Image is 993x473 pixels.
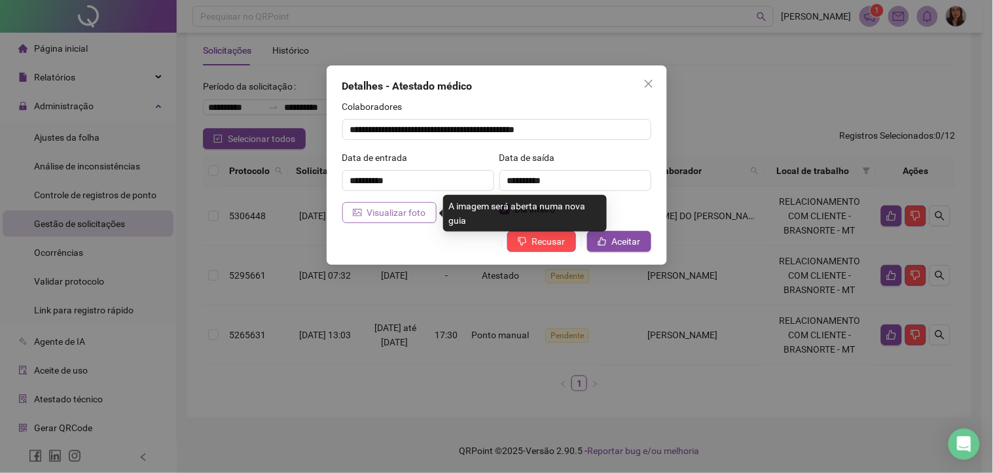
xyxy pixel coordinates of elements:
span: picture [353,208,362,217]
span: Visualizar foto [367,205,426,220]
button: Recusar [507,231,576,252]
div: Detalhes - Atestado médico [342,79,651,94]
label: Colaboradores [342,99,411,114]
span: dislike [518,237,527,246]
span: Aceitar [612,234,641,249]
button: Close [638,73,659,94]
label: Data de entrada [342,150,416,165]
span: close [643,79,654,89]
label: Data de saída [499,150,564,165]
button: Visualizar foto [342,202,437,223]
span: Dia inteiro [510,202,561,217]
span: Recusar [532,234,566,249]
div: Open Intercom Messenger [948,429,980,460]
span: like [598,237,607,246]
button: Aceitar [587,231,651,252]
